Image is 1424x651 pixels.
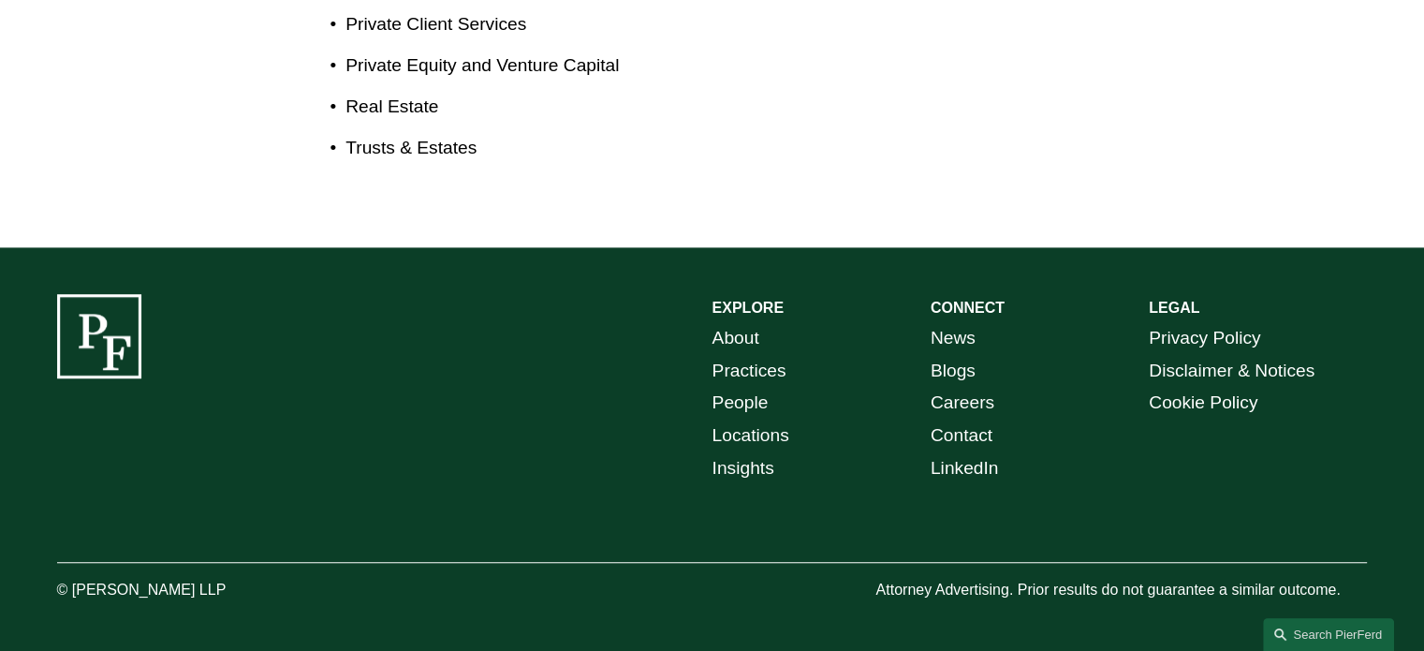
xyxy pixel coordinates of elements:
[345,50,712,82] p: Private Equity and Venture Capital
[712,300,784,316] strong: EXPLORE
[1149,300,1199,316] strong: LEGAL
[712,387,769,420] a: People
[931,322,976,355] a: News
[57,577,330,604] p: © [PERSON_NAME] LLP
[345,8,712,41] p: Private Client Services
[712,355,786,388] a: Practices
[712,322,759,355] a: About
[875,577,1367,604] p: Attorney Advertising. Prior results do not guarantee a similar outcome.
[931,387,994,420] a: Careers
[1149,355,1314,388] a: Disclaimer & Notices
[931,420,992,452] a: Contact
[1149,322,1260,355] a: Privacy Policy
[712,452,774,485] a: Insights
[1149,387,1257,420] a: Cookie Policy
[931,300,1005,316] strong: CONNECT
[712,420,789,452] a: Locations
[1263,618,1394,651] a: Search this site
[931,452,999,485] a: LinkedIn
[345,132,712,165] p: Trusts & Estates
[931,355,976,388] a: Blogs
[345,91,712,124] p: Real Estate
